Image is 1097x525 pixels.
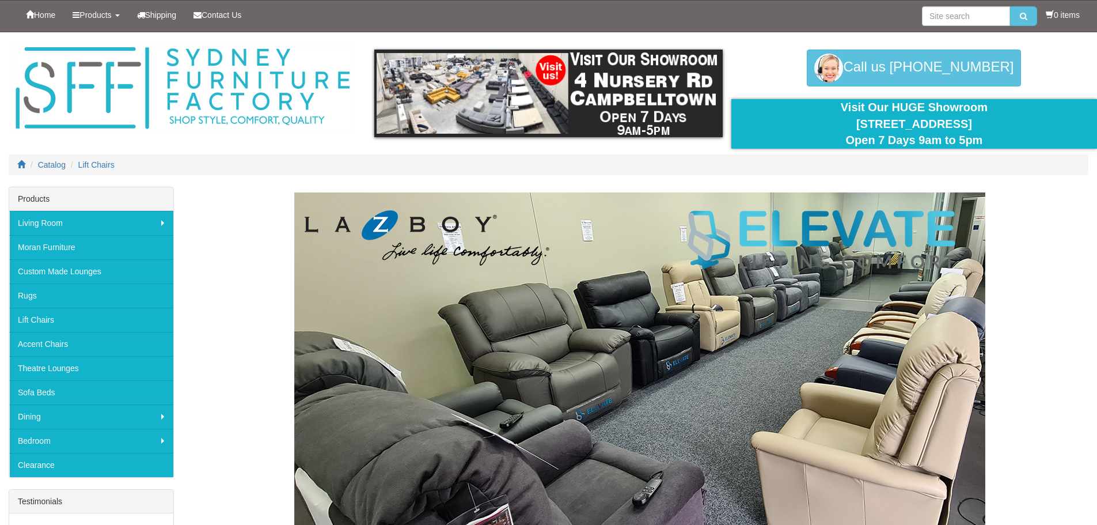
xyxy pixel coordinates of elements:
a: Catalog [38,160,66,169]
input: Site search [922,6,1010,26]
a: Bedroom [9,429,173,453]
a: Accent Chairs [9,332,173,356]
div: Visit Our HUGE Showroom [STREET_ADDRESS] Open 7 Days 9am to 5pm [740,99,1088,149]
a: Clearance [9,453,173,477]
img: showroom.gif [374,50,723,137]
img: Sydney Furniture Factory [10,44,355,133]
div: Products [9,187,173,211]
a: Living Room [9,211,173,235]
a: Lift Chairs [9,308,173,332]
a: Contact Us [185,1,250,29]
a: Sofa Beds [9,380,173,405]
a: Lift Chairs [78,160,115,169]
a: Dining [9,405,173,429]
a: Moran Furniture [9,235,173,259]
a: Products [64,1,128,29]
a: Shipping [128,1,185,29]
a: Home [17,1,64,29]
a: Rugs [9,284,173,308]
span: Products [79,10,111,20]
a: Custom Made Lounges [9,259,173,284]
span: Home [34,10,55,20]
div: Testimonials [9,490,173,513]
span: Shipping [145,10,177,20]
li: 0 items [1046,9,1080,21]
a: Theatre Lounges [9,356,173,380]
span: Contact Us [202,10,241,20]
